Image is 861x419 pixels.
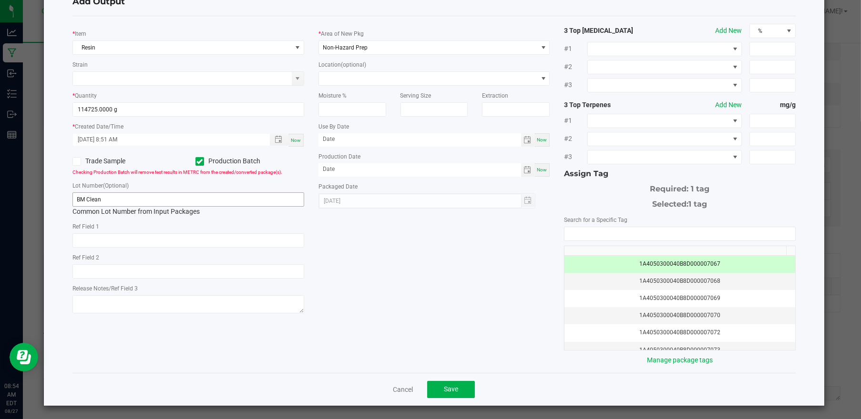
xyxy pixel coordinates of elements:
div: 1A4050300040B8D000007068 [570,277,789,286]
button: Add New [715,100,742,110]
span: Resin [73,41,292,54]
button: Add New [715,26,742,36]
a: Cancel [393,385,413,394]
label: Search for a Specific Tag [564,216,627,224]
label: Lot Number [72,181,129,190]
span: NO DATA FOUND [587,114,742,128]
span: Toggle calendar [521,163,535,177]
div: 1A4050300040B8D000007067 [570,259,789,269]
div: Common Lot Number from Input Packages [72,192,304,217]
span: (Optional) [103,182,129,189]
span: Now [537,167,547,172]
label: Created Date/Time [75,122,123,131]
button: Save [427,381,475,398]
div: 1A4050300040B8D000007069 [570,294,789,303]
label: Ref Field 1 [72,222,99,231]
span: NO DATA FOUND [587,42,742,56]
label: Ref Field 2 [72,253,99,262]
span: #2 [564,62,587,72]
label: Production Batch [195,156,304,166]
span: 1 tag [689,200,707,209]
label: Packaged Date [318,182,358,191]
a: Manage package tags [647,356,713,364]
div: 1A4050300040B8D000007070 [570,311,789,320]
label: Location [318,60,366,69]
label: Use By Date [318,122,349,131]
label: Item [75,30,86,38]
label: Extraction [482,91,508,100]
label: Strain [72,60,88,69]
strong: 3 Top [MEDICAL_DATA] [564,26,656,36]
div: Assign Tag [564,168,796,180]
span: NO DATA FOUND [587,60,742,74]
span: #3 [564,152,587,162]
input: NO DATA FOUND [564,227,795,240]
span: Save [444,385,458,393]
label: Release Notes/Ref Field 3 [72,284,138,293]
label: Production Date [318,152,360,161]
input: Created Datetime [73,134,260,146]
span: #2 [564,134,587,144]
label: Area of New Pkg [321,30,364,38]
input: Date [318,163,521,175]
div: Selected: [564,195,796,210]
span: Non-Hazard Prep [323,44,368,51]
span: Checking Production Batch will remove test results in METRC from the created/converted package(s). [72,170,282,175]
span: Toggle calendar [521,133,535,147]
strong: 3 Top Terpenes [564,100,656,110]
label: Trade Sample [72,156,181,166]
label: Quantity [75,91,97,100]
span: #3 [564,80,587,90]
span: #1 [564,44,587,54]
span: Now [537,137,547,142]
span: % [750,24,783,38]
span: (optional) [341,61,366,68]
input: Date [318,133,521,145]
strong: mg/g [749,100,796,110]
span: NO DATA FOUND [587,150,742,164]
span: NO DATA FOUND [587,132,742,146]
div: 1A4050300040B8D000007072 [570,328,789,337]
span: Toggle popup [270,134,288,146]
span: NO DATA FOUND [587,78,742,92]
label: Serving Size [400,91,431,100]
span: #1 [564,116,587,126]
iframe: Resource center [10,343,38,371]
span: Now [291,138,301,143]
div: Required: 1 tag [564,180,796,195]
div: 1A4050300040B8D000007073 [570,346,789,355]
label: Moisture % [318,91,347,100]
